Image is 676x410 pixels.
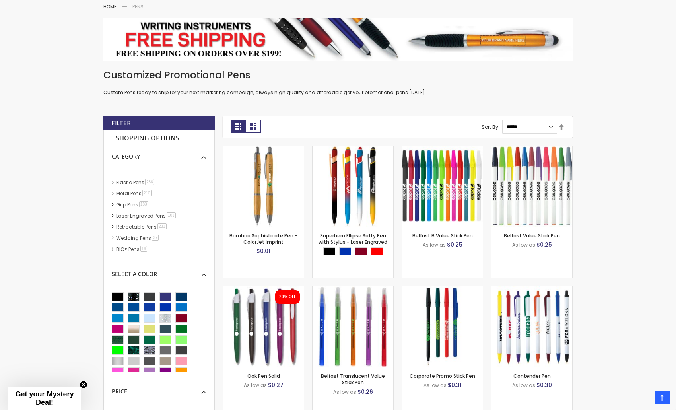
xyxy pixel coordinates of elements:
[339,247,351,255] div: Blue
[313,146,393,227] img: Superhero Ellipse Softy Pen with Stylus - Laser Engraved
[357,388,373,396] span: $0.26
[80,381,87,389] button: Close teaser
[244,382,267,389] span: As low as
[152,235,159,241] span: 37
[491,286,572,293] a: Contender Pen
[114,190,154,197] a: Metal Pens210
[114,179,157,186] a: Plastic Pens286
[111,119,131,128] strong: Filter
[112,130,206,147] strong: Shopping Options
[140,246,147,252] span: 16
[402,286,483,367] img: Corporate Promo Stick Pen
[482,123,498,130] label: Sort By
[512,382,535,389] span: As low as
[313,286,393,293] a: Belfast Translucent Value Stick Pen
[313,146,393,152] a: Superhero Ellipse Softy Pen with Stylus - Laser Engraved
[355,247,367,255] div: Burgundy
[423,241,446,248] span: As low as
[223,286,304,293] a: Oak Pen Solid
[103,69,573,96] div: Custom Pens ready to ship for your next marketing campaign, always high quality and affordable ge...
[536,241,552,249] span: $0.25
[402,146,483,227] img: Belfast B Value Stick Pen
[268,381,284,389] span: $0.27
[319,232,387,245] a: Superhero Ellipse Softy Pen with Stylus - Laser Engraved
[114,246,150,253] a: BIC® Pens16
[491,146,572,227] img: Belfast Value Stick Pen
[132,3,144,10] strong: Pens
[655,391,670,404] a: Top
[223,146,304,152] a: Bamboo Sophisticate Pen - ColorJet Imprint
[279,294,296,300] div: 20% OFF
[410,373,475,379] a: Corporate Promo Stick Pen
[412,232,473,239] a: Belfast B Value Stick Pen
[333,389,356,395] span: As low as
[402,286,483,293] a: Corporate Promo Stick Pen
[512,241,535,248] span: As low as
[402,146,483,152] a: Belfast B Value Stick Pen
[231,120,246,133] strong: Grid
[447,241,462,249] span: $0.25
[223,286,304,367] img: Oak Pen Solid
[167,212,176,218] span: 103
[142,190,152,196] span: 210
[139,201,148,207] span: 183
[112,382,206,395] div: Price
[114,201,151,208] a: Grip Pens183
[491,146,572,152] a: Belfast Value Stick Pen
[114,223,169,230] a: Retractable Pens233
[321,373,385,386] a: Belfast Translucent Value Stick Pen
[103,69,573,82] h1: Customized Promotional Pens
[145,179,154,185] span: 286
[112,264,206,278] div: Select A Color
[229,232,297,245] a: Bamboo Sophisticate Pen - ColorJet Imprint
[157,223,167,229] span: 233
[103,3,117,10] a: Home
[15,390,74,406] span: Get your Mystery Deal!
[103,18,573,61] img: Pens
[223,146,304,227] img: Bamboo Sophisticate Pen - ColorJet Imprint
[256,247,270,255] span: $0.01
[247,373,280,379] a: Oak Pen Solid
[114,235,161,241] a: Wedding Pens37
[536,381,552,389] span: $0.30
[8,387,81,410] div: Get your Mystery Deal!Close teaser
[323,247,335,255] div: Black
[448,381,462,389] span: $0.31
[371,247,383,255] div: Red
[112,147,206,161] div: Category
[423,382,447,389] span: As low as
[114,212,179,219] a: Laser Engraved Pens103
[513,373,551,379] a: Contender Pen
[504,232,560,239] a: Belfast Value Stick Pen
[313,286,393,367] img: Belfast Translucent Value Stick Pen
[491,286,572,367] img: Contender Pen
